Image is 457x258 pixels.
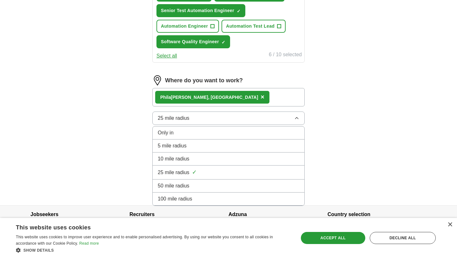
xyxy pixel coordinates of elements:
[158,155,189,163] span: 10 mile radius
[160,94,258,101] div: [PERSON_NAME], [GEOGRAPHIC_DATA]
[161,38,219,45] span: Software Quality Engineer
[158,129,174,137] span: Only in
[158,195,192,203] span: 100 mile radius
[222,20,286,33] button: Automation Test Lead
[165,76,243,85] label: Where do you want to work?
[152,112,305,125] button: 25 mile radius
[237,9,241,14] span: ✓
[160,95,171,100] strong: Phila
[156,20,219,33] button: Automation Engineer
[16,235,273,246] span: This website uses cookies to improve user experience and to enable personalised advertising. By u...
[269,51,302,60] div: 6 / 10 selected
[222,40,225,45] span: ✓
[16,222,275,231] div: This website uses cookies
[261,92,264,102] button: ×
[156,52,177,60] button: Select all
[156,4,245,17] button: Senior Test Automation Engineer✓
[161,7,234,14] span: Senior Test Automation Engineer
[370,232,436,244] div: Decline all
[16,247,290,253] div: Show details
[79,241,99,246] a: Read more, opens a new window
[328,206,427,223] h4: Country selection
[158,169,189,176] span: 25 mile radius
[23,248,54,253] span: Show details
[152,75,162,85] img: location.png
[161,23,208,30] span: Automation Engineer
[192,168,197,177] span: ✓
[158,142,187,150] span: 5 mile radius
[156,35,230,48] button: Software Quality Engineer✓
[158,114,189,122] span: 25 mile radius
[158,182,189,190] span: 50 mile radius
[447,222,452,227] div: Close
[261,93,264,100] span: ×
[226,23,275,30] span: Automation Test Lead
[301,232,365,244] div: Accept all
